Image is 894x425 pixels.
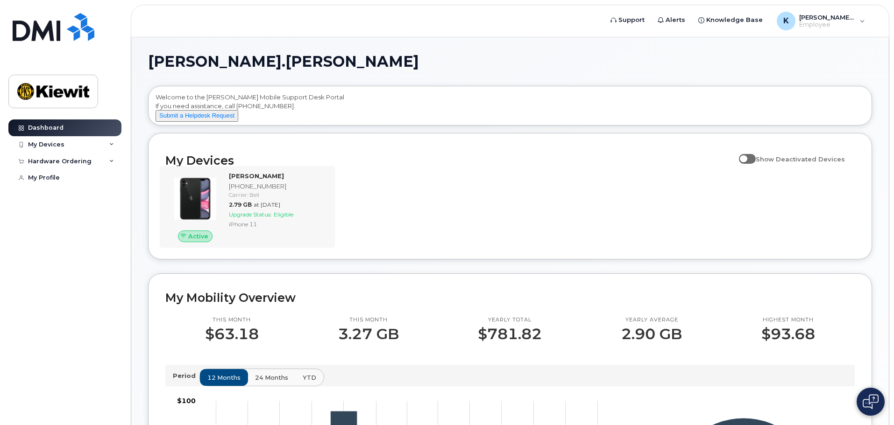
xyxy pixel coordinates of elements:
p: Yearly total [478,316,542,324]
span: 24 months [255,373,288,382]
span: Eligible [274,211,293,218]
strong: [PERSON_NAME] [229,172,284,180]
span: 2.79 GB [229,201,252,208]
p: Yearly average [621,316,682,324]
a: Active[PERSON_NAME][PHONE_NUMBER]Carrier: Bell2.79 GBat [DATE]Upgrade Status:EligibleiPhone 11 [165,172,329,243]
span: Show Deactivated Devices [756,155,845,163]
p: $63.18 [205,326,259,342]
p: $781.82 [478,326,542,342]
div: [PHONE_NUMBER] [229,182,326,191]
p: $93.68 [761,326,815,342]
span: at [DATE] [254,201,280,208]
a: Submit a Helpdesk Request [156,111,238,119]
div: iPhone 11 [229,220,326,228]
p: 2.90 GB [621,326,682,342]
h2: My Mobility Overview [165,291,855,305]
p: This month [338,316,399,324]
div: Carrier: Bell [229,191,326,199]
span: YTD [303,373,316,382]
span: Upgrade Status: [229,211,272,218]
input: Show Deactivated Devices [739,150,746,158]
h2: My Devices [165,153,734,167]
p: This month [205,316,259,324]
img: iPhone_11.jpg [173,176,218,221]
img: Open chat [863,394,879,409]
p: 3.27 GB [338,326,399,342]
span: [PERSON_NAME].[PERSON_NAME] [148,55,419,69]
div: Welcome to the [PERSON_NAME] Mobile Support Desk Portal If you need assistance, call [PHONE_NUMBER]. [156,93,865,122]
tspan: $100 [177,397,196,405]
p: Period [173,371,199,380]
button: Submit a Helpdesk Request [156,110,238,122]
p: Highest month [761,316,815,324]
span: Active [188,232,208,241]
